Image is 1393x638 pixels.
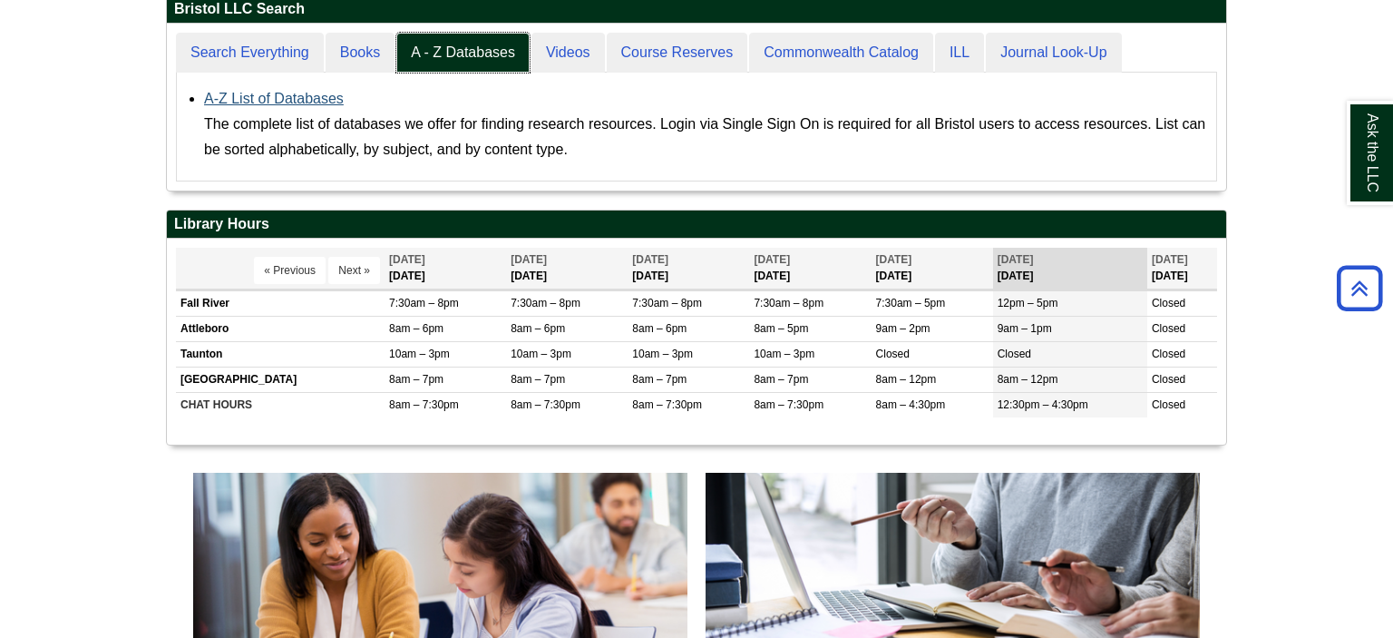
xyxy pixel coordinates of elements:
span: 8am – 7pm [754,373,808,386]
td: Taunton [176,341,385,367]
span: [DATE] [998,253,1034,266]
th: [DATE] [1147,248,1217,289]
span: 7:30am – 8pm [632,297,702,309]
th: [DATE] [872,248,993,289]
span: 8am – 6pm [632,322,687,335]
a: Commonwealth Catalog [749,33,933,74]
span: 9am – 1pm [998,322,1052,335]
span: 7:30am – 8pm [754,297,823,309]
th: [DATE] [628,248,749,289]
td: [GEOGRAPHIC_DATA] [176,368,385,393]
div: The complete list of databases we offer for finding research resources. Login via Single Sign On ... [204,112,1207,162]
button: Next » [328,257,380,284]
span: 8am – 12pm [876,373,937,386]
span: Closed [1152,322,1185,335]
th: [DATE] [749,248,871,289]
span: 8am – 6pm [511,322,565,335]
span: Closed [998,348,1031,360]
span: [DATE] [511,253,547,266]
span: 8am – 7:30pm [389,398,459,411]
a: Course Reserves [607,33,748,74]
span: 7:30am – 5pm [876,297,946,309]
span: 8am – 7pm [511,373,565,386]
span: [DATE] [1152,253,1188,266]
span: 10am – 3pm [511,348,571,360]
span: 8am – 7:30pm [511,398,580,411]
span: 8am – 6pm [389,322,443,335]
span: 12pm – 5pm [998,297,1058,309]
span: 9am – 2pm [876,322,930,335]
span: 8am – 7:30pm [632,398,702,411]
td: CHAT HOURS [176,393,385,418]
th: [DATE] [993,248,1147,289]
span: 8am – 4:30pm [876,398,946,411]
a: A - Z Databases [396,33,530,74]
span: 8am – 7pm [389,373,443,386]
span: Closed [1152,297,1185,309]
span: Closed [876,348,910,360]
button: « Previous [254,257,326,284]
a: Books [326,33,395,74]
a: Search Everything [176,33,324,74]
span: 8am – 5pm [754,322,808,335]
h2: Library Hours [167,211,1226,239]
span: Closed [1152,348,1185,360]
span: 8am – 7pm [632,373,687,386]
span: Closed [1152,398,1185,411]
a: ILL [935,33,984,74]
span: [DATE] [389,253,425,266]
span: 8am – 7:30pm [754,398,823,411]
td: Fall River [176,290,385,316]
th: [DATE] [506,248,628,289]
span: [DATE] [632,253,668,266]
span: 7:30am – 8pm [511,297,580,309]
th: [DATE] [385,248,506,289]
span: [DATE] [754,253,790,266]
a: A-Z List of Databases [204,91,344,106]
td: Attleboro [176,316,385,341]
span: 10am – 3pm [754,348,814,360]
a: Journal Look-Up [986,33,1121,74]
a: Back to Top [1330,276,1388,300]
span: 10am – 3pm [389,348,450,360]
span: 7:30am – 8pm [389,297,459,309]
span: Closed [1152,373,1185,386]
span: [DATE] [876,253,912,266]
span: 8am – 12pm [998,373,1058,386]
span: 12:30pm – 4:30pm [998,398,1088,411]
span: 10am – 3pm [632,348,693,360]
a: Videos [531,33,605,74]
